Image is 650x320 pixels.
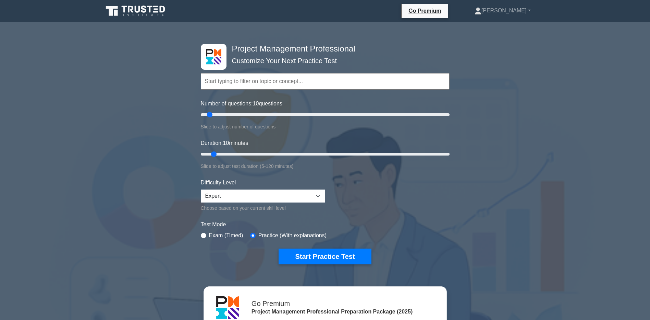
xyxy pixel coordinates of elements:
[201,220,450,229] label: Test Mode
[229,44,416,54] h4: Project Management Professional
[201,100,282,108] label: Number of questions: questions
[201,139,248,147] label: Duration: minutes
[258,231,327,240] label: Practice (With explanations)
[404,7,445,15] a: Go Premium
[458,4,547,18] a: [PERSON_NAME]
[201,73,450,90] input: Start typing to filter on topic or concept...
[279,249,371,264] button: Start Practice Test
[201,162,450,170] div: Slide to adjust test duration (5-120 minutes)
[253,101,259,106] span: 10
[201,204,325,212] div: Choose based on your current skill level
[201,123,450,131] div: Slide to adjust number of questions
[223,140,229,146] span: 10
[209,231,243,240] label: Exam (Timed)
[201,179,236,187] label: Difficulty Level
